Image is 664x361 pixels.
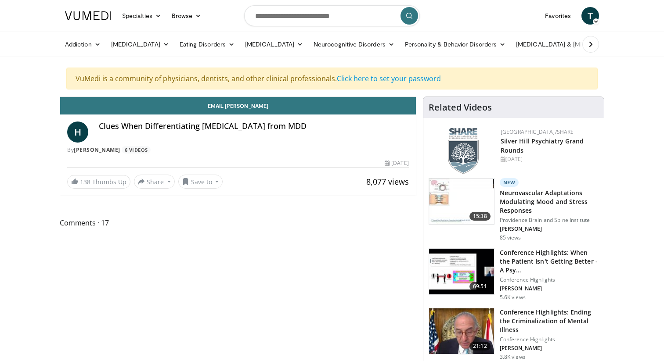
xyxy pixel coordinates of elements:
a: [MEDICAL_DATA] & [MEDICAL_DATA] [511,36,636,53]
a: Specialties [117,7,166,25]
input: Search topics, interventions [244,5,420,26]
a: [MEDICAL_DATA] [106,36,174,53]
p: Providence Brain and Spine Institute [500,217,599,224]
img: 1419e6f0-d69a-482b-b3ae-1573189bf46e.150x105_q85_crop-smart_upscale.jpg [429,308,494,354]
p: [PERSON_NAME] [500,285,599,292]
img: VuMedi Logo [65,11,112,20]
button: Save to [178,175,223,189]
span: 8,077 views [366,176,409,187]
span: Comments 17 [60,217,416,229]
h3: Conference Highlights: Ending the Criminalization of Mental Illness [500,308,599,334]
button: Share [134,175,175,189]
a: 21:12 Conference Highlights: Ending the Criminalization of Mental Illness Conference Highlights [... [429,308,599,361]
p: Conference Highlights [500,336,599,343]
p: Conference Highlights [500,276,599,283]
a: H [67,122,88,143]
p: [PERSON_NAME] [500,345,599,352]
img: 4562edde-ec7e-4758-8328-0659f7ef333d.150x105_q85_crop-smart_upscale.jpg [429,179,494,224]
a: [GEOGRAPHIC_DATA]/SHARE [501,128,574,136]
h4: Clues When Differentiating [MEDICAL_DATA] from MDD [99,122,409,131]
p: New [500,178,519,187]
a: Browse [166,7,207,25]
span: 15:38 [469,212,491,221]
a: Email [PERSON_NAME] [60,97,416,114]
p: [PERSON_NAME] [500,225,599,232]
span: 69:51 [469,282,491,291]
a: 6 Videos [122,146,151,154]
p: 3.8K views [500,354,526,361]
img: f8aaeb6d-318f-4fcf-bd1d-54ce21f29e87.png.150x105_q85_autocrop_double_scale_upscale_version-0.2.png [448,128,479,174]
a: Favorites [540,7,576,25]
a: T [581,7,599,25]
a: Click here to set your password [337,74,441,83]
span: 21:12 [469,342,491,350]
h4: Related Videos [429,102,492,113]
h3: Neurovascular Adaptations Modulating Mood and Stress Responses [500,189,599,215]
div: [DATE] [501,155,597,163]
a: [MEDICAL_DATA] [240,36,308,53]
h3: Conference Highlights: When the Patient Isn't Getting Better - A Psy… [500,248,599,275]
a: 138 Thumbs Up [67,175,130,189]
a: Eating Disorders [174,36,240,53]
div: [DATE] [385,159,408,167]
p: 85 views [500,234,521,241]
span: 138 [80,178,90,186]
a: Addiction [60,36,106,53]
a: Silver Hill Psychiatry Grand Rounds [501,137,584,154]
a: 15:38 New Neurovascular Adaptations Modulating Mood and Stress Responses Providence Brain and Spi... [429,178,599,241]
div: By [67,146,409,154]
div: VuMedi is a community of physicians, dentists, and other clinical professionals. [66,68,598,89]
img: 4362ec9e-0993-4580-bfd4-8e18d57e1d49.150x105_q85_crop-smart_upscale.jpg [429,249,494,294]
a: Personality & Behavior Disorders [400,36,511,53]
a: Neurocognitive Disorders [308,36,400,53]
a: 69:51 Conference Highlights: When the Patient Isn't Getting Better - A Psy… Conference Highlights... [429,248,599,301]
p: 5.6K views [500,294,526,301]
a: [PERSON_NAME] [74,146,120,154]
